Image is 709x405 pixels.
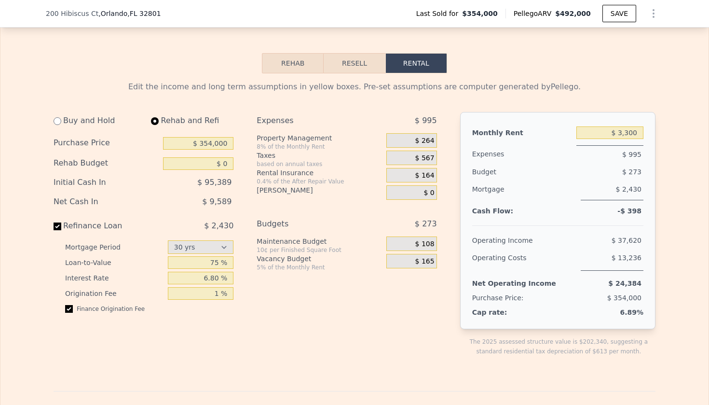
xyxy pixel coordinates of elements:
[257,215,362,233] div: Budgets
[472,163,539,181] div: Budget
[257,112,362,129] div: Expenses
[415,137,435,145] span: $ 264
[257,168,382,178] div: Rental Insurance
[257,160,382,168] div: based on annual taxes
[54,174,119,191] div: Initial Cash In
[65,255,164,270] div: Loan-to-Value
[423,189,434,197] span: $ 0
[257,151,382,160] div: Taxes
[54,112,139,129] div: Buy and Hold
[472,292,539,304] div: Purchase Price:
[415,171,435,180] span: $ 164
[262,53,324,73] button: Rehab
[415,116,437,125] span: $ 995
[617,207,641,215] span: -$ 398
[472,249,577,271] div: Operating Costs
[514,9,556,18] span: Pellego ARV
[54,137,159,150] div: Purchase Price
[472,232,539,249] div: Operating Income
[197,178,232,187] span: $ 95,389
[257,178,382,185] div: 0.4% of the After Repair Value
[472,275,556,292] div: Net Operating Income
[622,151,641,158] span: $ 995
[257,246,382,254] div: 10¢ per Finished Square Foot
[65,239,164,255] div: Mortgage Period
[622,168,641,176] span: $ 273
[54,81,655,93] div: Edit the income and long term assumptions in yellow boxes. Pre-set assumptions are computer gener...
[54,157,159,170] div: Rehab Budget
[324,53,385,73] button: Resell
[65,286,164,301] div: Origination Fee
[644,4,663,23] button: Show Options
[257,254,382,264] div: Vacancy Budget
[462,337,655,356] div: The 2025 assessed structure value is $202,340, suggesting a standard residential tax depreciation...
[472,124,573,141] div: Monthly Rent
[143,112,233,129] div: Rehab and Refi
[257,264,382,271] div: 5% of the Monthly Rent
[65,270,164,286] div: Interest Rate
[415,154,435,163] span: $ 567
[416,9,463,18] span: Last Sold for
[472,208,573,214] div: Cash Flow:
[54,220,162,232] div: Refinance Loan
[385,53,447,73] button: Rental
[46,9,98,18] span: 200 Hibiscus Ct
[257,143,382,151] div: 8% of the Monthly Rent
[616,185,641,193] span: $ 2,430
[612,237,641,244] span: $ 37,620
[608,279,641,287] span: $ 24,384
[607,294,641,302] span: $ 354,000
[257,133,382,143] div: Property Management
[555,10,591,17] span: $492,000
[54,223,61,230] input: Refinance Loan$ 2,430
[54,193,119,210] div: Net Cash In
[472,181,577,200] div: Mortgage
[127,10,161,17] span: , FL 32801
[415,257,435,266] span: $ 165
[202,197,232,206] span: $ 9,589
[602,5,636,22] button: SAVE
[462,9,498,18] span: $354,000
[472,307,539,317] div: Cap rate:
[620,308,643,316] span: 6.89%
[415,240,435,249] span: $ 108
[257,185,382,195] div: [PERSON_NAME]
[472,145,573,163] div: Expenses
[415,219,437,228] span: $ 273
[65,305,233,321] div: Finance Origination Fee
[204,221,233,230] span: $ 2,430
[612,254,641,262] span: $ 13,236
[257,237,382,246] div: Maintenance Budget
[98,9,161,18] span: , Orlando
